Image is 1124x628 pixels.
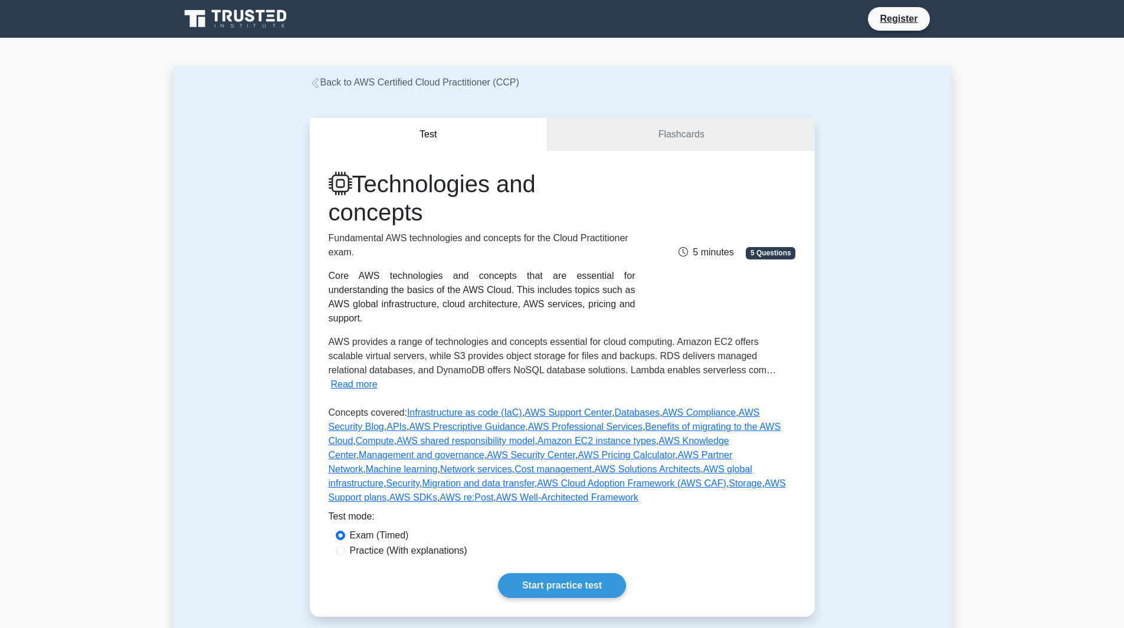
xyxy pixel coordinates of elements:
[359,450,484,460] a: Management and governance
[409,422,525,432] a: AWS Prescriptive Guidance
[746,247,795,259] span: 5 Questions
[310,118,548,152] button: Test
[487,450,575,460] a: AWS Security Center
[389,492,437,502] a: AWS SDKs
[515,464,592,474] a: Cost management
[331,377,378,392] button: Read more
[310,77,519,87] a: Back to AWS Certified Cloud Practitioner (CCP)
[729,478,762,488] a: Storage
[422,478,534,488] a: Migration and data transfer
[356,436,394,446] a: Compute
[578,450,675,460] a: AWS Pricing Calculator
[537,478,726,488] a: AWS Cloud Adoption Framework (AWS CAF)
[498,573,626,598] a: Start practice test
[594,464,700,474] a: AWS Solutions Architects
[496,492,638,502] a: AWS Well-Architected Framework
[679,247,733,257] span: 5 minutes
[329,170,635,226] h1: Technologies and concepts
[396,436,535,446] a: AWS shared responsibility model
[329,337,776,375] span: AWS provides a range of technologies and concepts essential for cloud computing. Amazon EC2 offer...
[614,407,660,417] a: Databases
[386,422,407,432] a: APIs
[440,492,493,502] a: AWS re:Post
[386,478,420,488] a: Security
[548,118,814,152] a: Flashcards
[440,464,512,474] a: Network services
[407,407,522,417] a: Infrastructure as code (IaC)
[538,436,656,446] a: Amazon EC2 instance types
[350,528,409,542] label: Exam (Timed)
[329,509,796,528] div: Test mode:
[525,407,612,417] a: AWS Support Center
[366,464,438,474] a: Machine learning
[873,11,925,26] a: Register
[350,544,467,558] label: Practice (With explanations)
[329,436,729,460] a: AWS Knowledge Center
[329,406,796,509] p: Concepts covered: , , , , , , , , , , , , , , , , , , , , , , , , , , , , ,
[528,422,643,432] a: AWS Professional Services
[329,269,635,325] div: Core AWS technologies and concepts that are essential for understanding the basics of the AWS Clo...
[662,407,736,417] a: AWS Compliance
[329,231,635,259] p: Fundamental AWS technologies and concepts for the Cloud Practitioner exam.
